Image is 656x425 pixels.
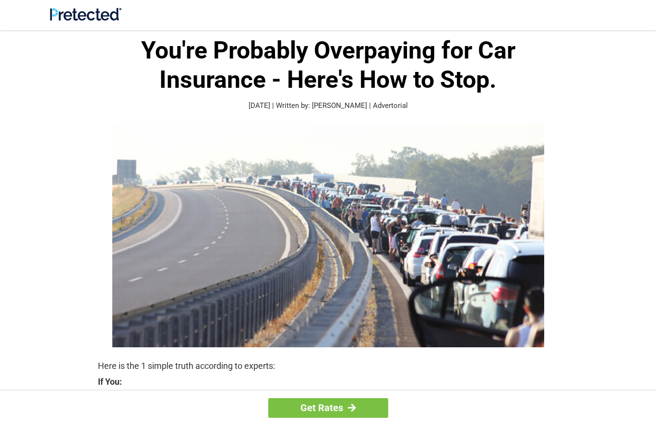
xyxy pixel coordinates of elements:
p: Here is the 1 simple truth according to experts: [98,359,559,373]
img: Site Logo [50,8,121,21]
a: Site Logo [50,13,121,23]
h1: You're Probably Overpaying for Car Insurance - Here's How to Stop. [98,36,559,94]
p: [DATE] | Written by: [PERSON_NAME] | Advertorial [98,100,559,111]
a: Get Rates [268,398,388,418]
strong: If You: [98,378,559,386]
